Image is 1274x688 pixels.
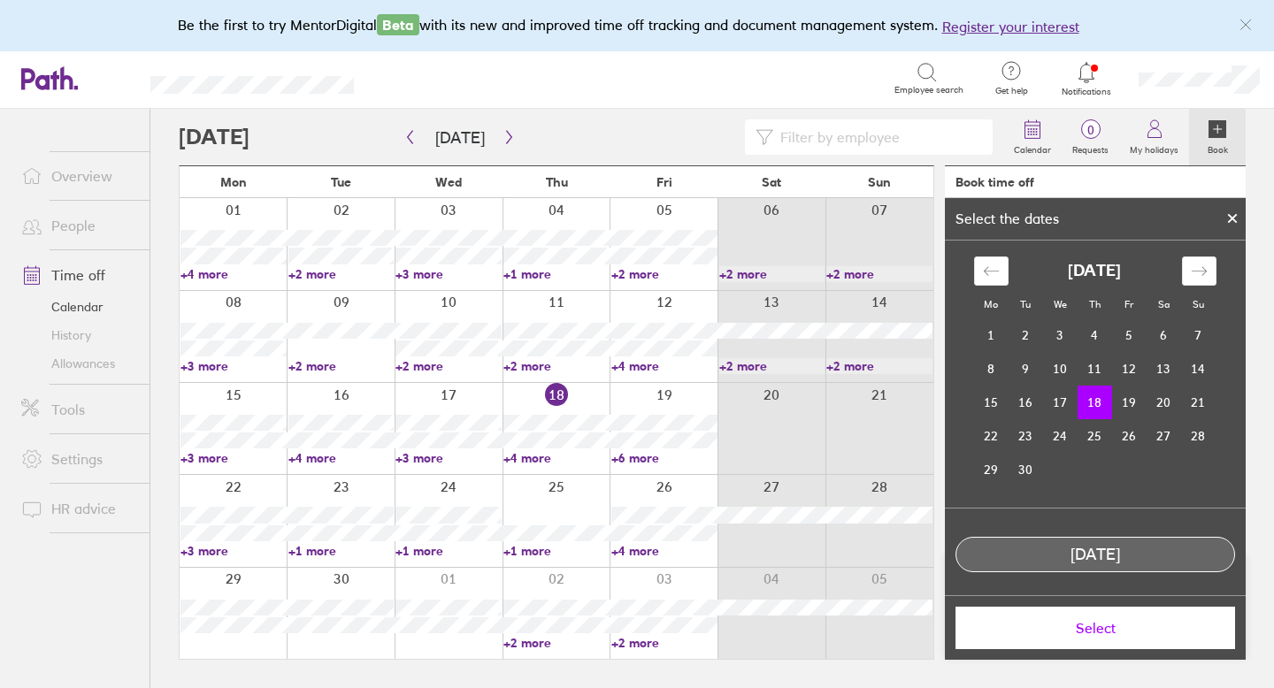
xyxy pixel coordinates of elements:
[1112,352,1147,386] td: Friday, September 12, 2025
[611,450,718,466] a: +6 more
[1020,298,1031,310] small: Tu
[1193,298,1204,310] small: Su
[1078,419,1112,453] td: Thursday, September 25, 2025
[180,450,287,466] a: +3 more
[288,450,395,466] a: +4 more
[1058,60,1116,97] a: Notifications
[719,266,825,282] a: +2 more
[1078,386,1112,419] td: Selected. Thursday, September 18, 2025
[7,293,150,321] a: Calendar
[1119,109,1189,165] a: My holidays
[611,266,718,282] a: +2 more
[1043,386,1078,419] td: Wednesday, September 17, 2025
[1068,262,1121,280] strong: [DATE]
[402,70,447,86] div: Search
[377,14,419,35] span: Beta
[1197,140,1239,156] label: Book
[1147,419,1181,453] td: Saturday, September 27, 2025
[1181,318,1216,352] td: Sunday, September 7, 2025
[1062,140,1119,156] label: Requests
[1181,419,1216,453] td: Sunday, September 28, 2025
[503,358,610,374] a: +2 more
[611,358,718,374] a: +4 more
[331,175,351,189] span: Tue
[942,16,1079,37] button: Register your interest
[1003,109,1062,165] a: Calendar
[1009,318,1043,352] td: Tuesday, September 2, 2025
[288,543,395,559] a: +1 more
[7,349,150,378] a: Allowances
[7,208,150,243] a: People
[1158,298,1170,310] small: Sa
[7,392,150,427] a: Tools
[1189,109,1246,165] a: Book
[974,318,1009,352] td: Monday, September 1, 2025
[762,175,781,189] span: Sat
[435,175,462,189] span: Wed
[1181,386,1216,419] td: Sunday, September 21, 2025
[1181,352,1216,386] td: Sunday, September 14, 2025
[1124,298,1133,310] small: Fr
[1147,352,1181,386] td: Saturday, September 13, 2025
[983,86,1040,96] span: Get help
[1043,352,1078,386] td: Wednesday, September 10, 2025
[955,175,1034,189] div: Book time off
[395,266,502,282] a: +3 more
[1062,109,1119,165] a: 0Requests
[955,607,1235,649] button: Select
[1043,419,1078,453] td: Wednesday, September 24, 2025
[974,453,1009,486] td: Monday, September 29, 2025
[1112,318,1147,352] td: Friday, September 5, 2025
[955,241,1236,508] div: Calendar
[956,546,1234,564] div: [DATE]
[1147,318,1181,352] td: Saturday, September 6, 2025
[1009,352,1043,386] td: Tuesday, September 9, 2025
[1058,87,1116,97] span: Notifications
[180,543,287,559] a: +3 more
[719,358,825,374] a: +2 more
[1003,140,1062,156] label: Calendar
[1009,386,1043,419] td: Tuesday, September 16, 2025
[1119,140,1189,156] label: My holidays
[826,358,932,374] a: +2 more
[894,85,963,96] span: Employee search
[503,543,610,559] a: +1 more
[180,266,287,282] a: +4 more
[974,352,1009,386] td: Monday, September 8, 2025
[288,266,395,282] a: +2 more
[395,450,502,466] a: +3 more
[1078,352,1112,386] td: Thursday, September 11, 2025
[974,386,1009,419] td: Monday, September 15, 2025
[180,358,287,374] a: +3 more
[1078,318,1112,352] td: Thursday, September 4, 2025
[968,620,1223,636] span: Select
[7,257,150,293] a: Time off
[1043,318,1078,352] td: Wednesday, September 3, 2025
[178,14,1097,37] div: Be the first to try MentorDigital with its new and improved time off tracking and document manage...
[7,321,150,349] a: History
[974,419,1009,453] td: Monday, September 22, 2025
[1009,419,1043,453] td: Tuesday, September 23, 2025
[945,210,1070,226] div: Select the dates
[984,298,998,310] small: Mo
[868,175,891,189] span: Sun
[1089,298,1101,310] small: Th
[7,491,150,526] a: HR advice
[546,175,568,189] span: Thu
[7,441,150,477] a: Settings
[421,123,499,152] button: [DATE]
[7,158,150,194] a: Overview
[826,266,932,282] a: +2 more
[1009,453,1043,486] td: Tuesday, September 30, 2025
[656,175,672,189] span: Fri
[611,543,718,559] a: +4 more
[773,120,982,154] input: Filter by employee
[1054,298,1067,310] small: We
[974,256,1009,286] div: Move backward to switch to the previous month.
[611,635,718,651] a: +2 more
[395,543,502,559] a: +1 more
[503,635,610,651] a: +2 more
[220,175,247,189] span: Mon
[1147,386,1181,419] td: Saturday, September 20, 2025
[503,450,610,466] a: +4 more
